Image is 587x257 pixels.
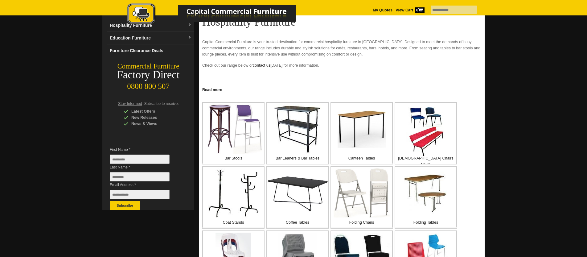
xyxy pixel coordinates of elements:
img: Folding Tables [404,172,447,215]
a: Education Furnituredropdown [107,32,194,44]
p: Capital Commercial Furniture is your trusted destination for commercial hospitality furniture in ... [202,39,482,57]
input: Email Address * [110,190,170,199]
a: Click to read more [199,85,485,93]
img: Bar Stools [205,104,262,154]
a: Folding Tables Folding Tables [395,166,457,229]
p: [DEMOGRAPHIC_DATA] Chairs Pews [395,155,456,168]
p: Coat Stands [203,219,264,226]
strong: View Cart [396,8,425,12]
a: Hospitality Furnituredropdown [107,19,194,32]
p: Check out our range below or [DATE] for more information. [202,62,482,75]
input: First Name * [110,155,170,164]
img: Coffee Tables [267,175,328,212]
span: 0 [415,7,425,13]
div: News & Views [124,121,182,127]
a: Canteen Tables Canteen Tables [330,102,393,164]
div: Latest Offers [124,108,182,114]
a: Church Chairs Pews [DEMOGRAPHIC_DATA] Chairs Pews [395,102,457,164]
a: Bar Stools Bar Stools [202,102,265,164]
a: Folding Chairs Folding Chairs [330,166,393,229]
div: 0800 800 507 [102,79,194,91]
a: View Cart0 [395,8,425,12]
a: My Quotes [373,8,392,12]
p: Canteen Tables [331,155,392,161]
div: Commercial Furniture [102,62,194,71]
a: Bar Leaners & Bar Tables Bar Leaners & Bar Tables [266,102,329,164]
span: First Name * [110,147,179,153]
span: Subscribe to receive: [144,102,179,106]
div: Factory Direct [102,71,194,79]
input: Last Name * [110,172,170,181]
p: Bar Leaners & Bar Tables [267,155,328,161]
div: New Releases [124,114,182,121]
img: dropdown [188,36,192,39]
a: Coffee Tables Coffee Tables [266,166,329,229]
img: Bar Leaners & Bar Tables [273,104,322,154]
span: Stay Informed [118,102,142,106]
p: Folding Chairs [331,219,392,226]
span: Last Name * [110,164,179,170]
img: Capital Commercial Furniture Logo [110,3,326,26]
p: Folding Tables [395,219,456,226]
a: Furniture Clearance Deals [107,44,194,57]
a: Capital Commercial Furniture Logo [110,3,326,27]
button: Subscribe [110,201,140,210]
img: Folding Chairs [334,168,390,218]
p: Bar Stools [203,155,264,161]
span: Email Address * [110,182,179,188]
h1: Hospitality Furniture [202,16,482,28]
p: Coffee Tables [267,219,328,226]
a: contact us [253,63,270,68]
a: Coat Stands Coat Stands [202,166,265,229]
img: Canteen Tables [338,110,386,148]
img: Coat Stands [208,168,259,218]
img: Church Chairs Pews [401,107,450,157]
